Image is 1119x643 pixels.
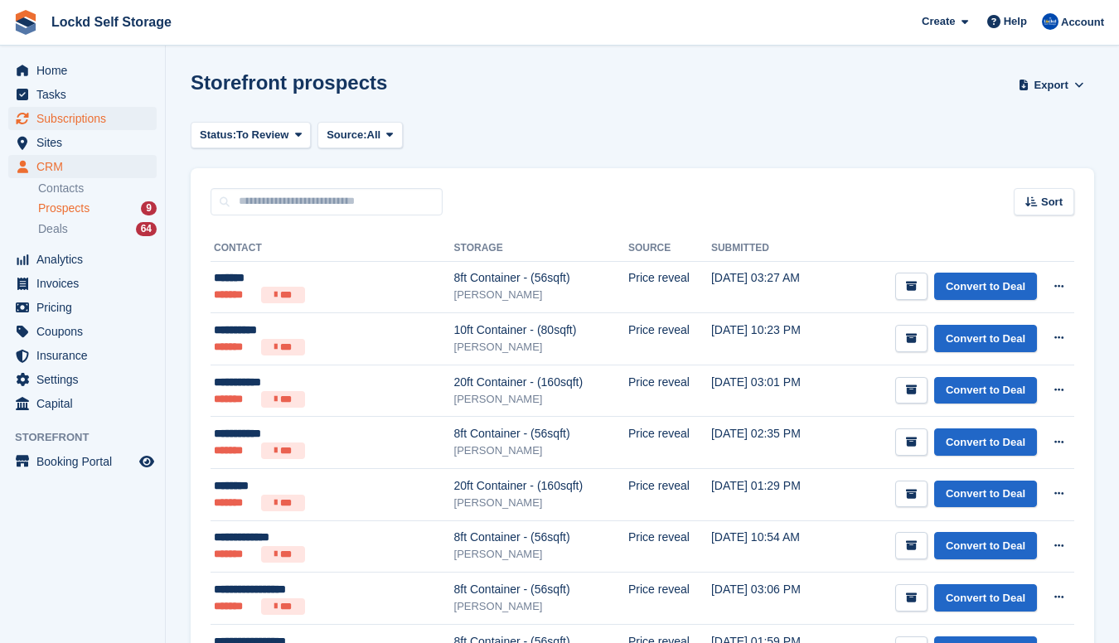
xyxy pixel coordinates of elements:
td: [DATE] 01:29 PM [711,469,832,521]
span: Storefront [15,429,165,446]
div: 10ft Container - (80sqft) [454,321,628,339]
a: Contacts [38,181,157,196]
a: menu [8,59,157,82]
a: menu [8,83,157,106]
a: menu [8,392,157,415]
a: Convert to Deal [934,481,1037,508]
a: menu [8,296,157,319]
a: Preview store [137,452,157,471]
a: Convert to Deal [934,584,1037,612]
div: [PERSON_NAME] [454,598,628,615]
div: [PERSON_NAME] [454,339,628,355]
a: menu [8,450,157,473]
span: Status: [200,127,236,143]
span: Insurance [36,344,136,367]
img: Jonny Bleach [1042,13,1058,30]
h1: Storefront prospects [191,71,387,94]
a: menu [8,107,157,130]
div: 8ft Container - (56sqft) [454,269,628,287]
span: Analytics [36,248,136,271]
span: Booking Portal [36,450,136,473]
div: [PERSON_NAME] [454,287,628,303]
span: Tasks [36,83,136,106]
th: Source [628,235,711,262]
div: 20ft Container - (160sqft) [454,477,628,495]
div: [PERSON_NAME] [454,495,628,511]
span: Home [36,59,136,82]
span: Sites [36,131,136,154]
button: Source: All [317,122,403,149]
div: [PERSON_NAME] [454,546,628,563]
span: All [367,127,381,143]
span: Account [1061,14,1104,31]
a: Lockd Self Storage [45,8,178,36]
td: [DATE] 10:23 PM [711,313,832,365]
a: menu [8,320,157,343]
a: Deals 64 [38,220,157,238]
td: [DATE] 03:27 AM [711,261,832,313]
a: menu [8,248,157,271]
span: Create [922,13,955,30]
div: [PERSON_NAME] [454,391,628,408]
span: Capital [36,392,136,415]
a: Convert to Deal [934,428,1037,456]
div: 8ft Container - (56sqft) [454,425,628,442]
div: [PERSON_NAME] [454,442,628,459]
span: Help [1004,13,1027,30]
td: Price reveal [628,520,711,573]
div: 8ft Container - (56sqft) [454,581,628,598]
div: 9 [141,201,157,215]
img: stora-icon-8386f47178a22dfd0bd8f6a31ec36ba5ce8667c1dd55bd0f319d3a0aa187defe.svg [13,10,38,35]
td: Price reveal [628,261,711,313]
a: menu [8,368,157,391]
a: menu [8,131,157,154]
span: Source: [327,127,366,143]
span: Export [1034,77,1068,94]
button: Status: To Review [191,122,311,149]
td: Price reveal [628,469,711,521]
th: Contact [211,235,454,262]
div: 20ft Container - (160sqft) [454,374,628,391]
td: [DATE] 02:35 PM [711,417,832,469]
span: CRM [36,155,136,178]
span: Subscriptions [36,107,136,130]
td: Price reveal [628,417,711,469]
a: Convert to Deal [934,377,1037,404]
td: [DATE] 03:01 PM [711,365,832,417]
div: 8ft Container - (56sqft) [454,529,628,546]
span: Deals [38,221,68,237]
span: Invoices [36,272,136,295]
a: Convert to Deal [934,532,1037,559]
td: [DATE] 10:54 AM [711,520,832,573]
td: Price reveal [628,365,711,417]
a: Convert to Deal [934,273,1037,300]
span: Settings [36,368,136,391]
a: Convert to Deal [934,325,1037,352]
th: Storage [454,235,628,262]
th: Submitted [711,235,832,262]
span: Prospects [38,201,90,216]
span: Sort [1041,194,1063,210]
span: Coupons [36,320,136,343]
button: Export [1015,71,1088,99]
a: menu [8,272,157,295]
span: To Review [236,127,288,143]
a: Prospects 9 [38,200,157,217]
a: menu [8,155,157,178]
span: Pricing [36,296,136,319]
td: Price reveal [628,573,711,625]
a: menu [8,344,157,367]
div: 64 [136,222,157,236]
td: Price reveal [628,313,711,365]
td: [DATE] 03:06 PM [711,573,832,625]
